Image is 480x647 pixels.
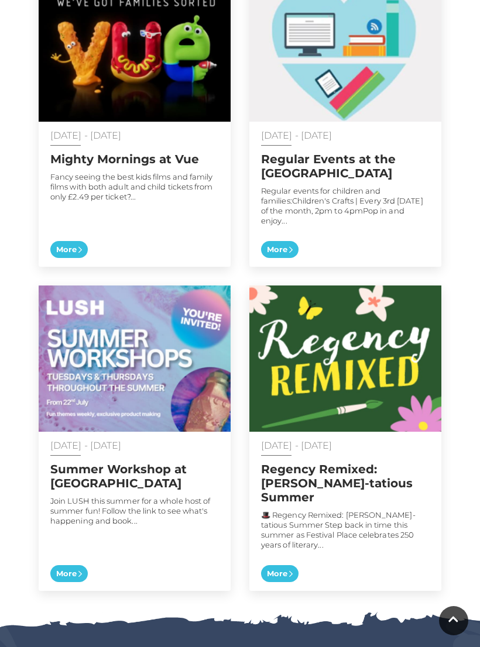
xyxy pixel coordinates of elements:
[249,285,441,591] a: [DATE] - [DATE] Regency Remixed: [PERSON_NAME]-tatious Summer 🎩 Regency Remixed: [PERSON_NAME]-ta...
[261,152,430,180] h2: Regular Events at the [GEOGRAPHIC_DATA]
[50,565,88,583] span: More
[50,152,219,166] h2: Mighty Mornings at Vue
[261,440,430,450] p: [DATE] - [DATE]
[261,130,430,140] p: [DATE] - [DATE]
[261,510,430,550] p: 🎩 Regency Remixed: [PERSON_NAME]-tatious Summer Step back in time this summer as Festival Place c...
[261,186,430,226] p: Regular events for children and families:Children's Crafts | Every 3rd [DATE] of the month, 2pm t...
[261,241,299,259] span: More
[261,462,430,504] h2: Regency Remixed: [PERSON_NAME]-tatious Summer
[261,565,299,583] span: More
[39,285,231,591] a: [DATE] - [DATE] Summer Workshop at [GEOGRAPHIC_DATA] Join LUSH this summer for a whole host of su...
[50,496,219,526] p: Join LUSH this summer for a whole host of summer fun! Follow the link to see what's happening and...
[50,172,219,202] p: Fancy seeing the best kids films and family films with both adult and child tickets from only £2....
[50,241,88,259] span: More
[50,462,219,490] h2: Summer Workshop at [GEOGRAPHIC_DATA]
[50,130,219,140] p: [DATE] - [DATE]
[50,440,219,450] p: [DATE] - [DATE]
